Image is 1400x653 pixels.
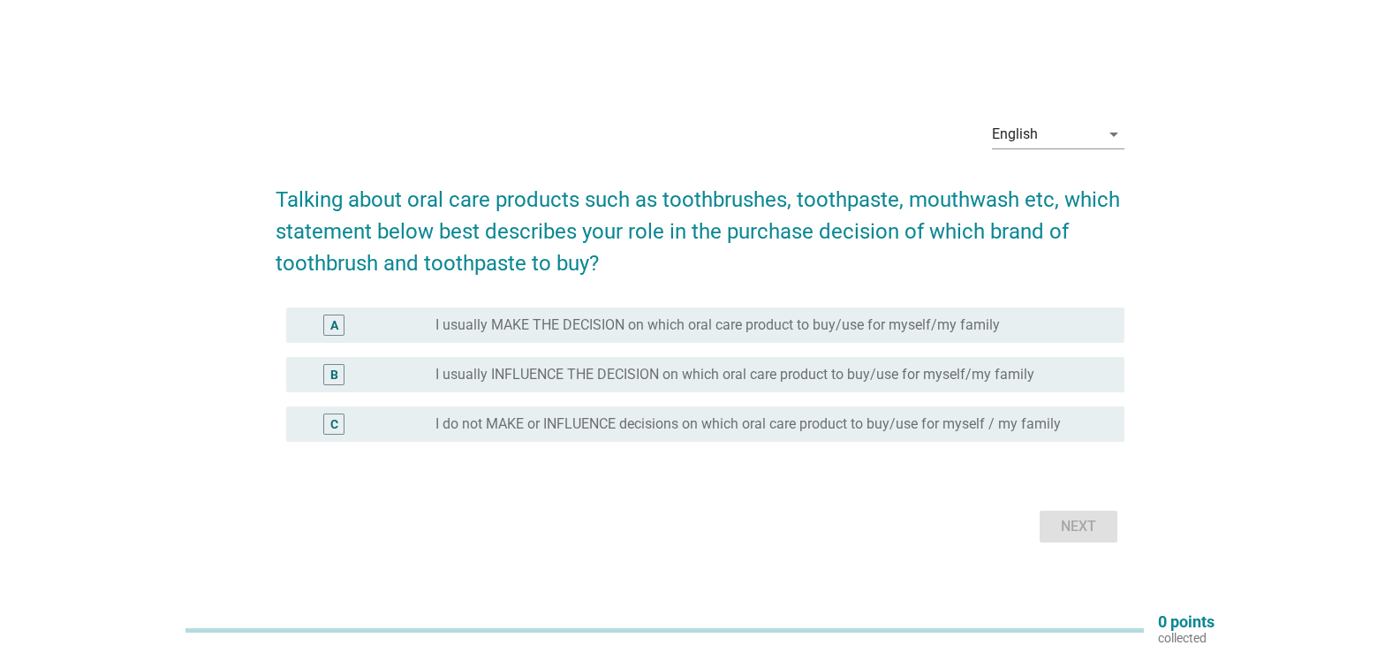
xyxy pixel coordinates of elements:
[330,365,338,383] div: B
[1158,630,1215,646] p: collected
[992,126,1038,142] div: English
[1158,614,1215,630] p: 0 points
[435,366,1034,383] label: I usually INFLUENCE THE DECISION on which oral care product to buy/use for myself/my family
[1103,124,1124,145] i: arrow_drop_down
[276,166,1124,279] h2: Talking about oral care products such as toothbrushes, toothpaste, mouthwash etc, which statement...
[330,414,338,433] div: C
[435,316,1000,334] label: I usually MAKE THE DECISION on which oral care product to buy/use for myself/my family
[330,315,338,334] div: A
[435,415,1061,433] label: I do not MAKE or INFLUENCE decisions on which oral care product to buy/use for myself / my family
